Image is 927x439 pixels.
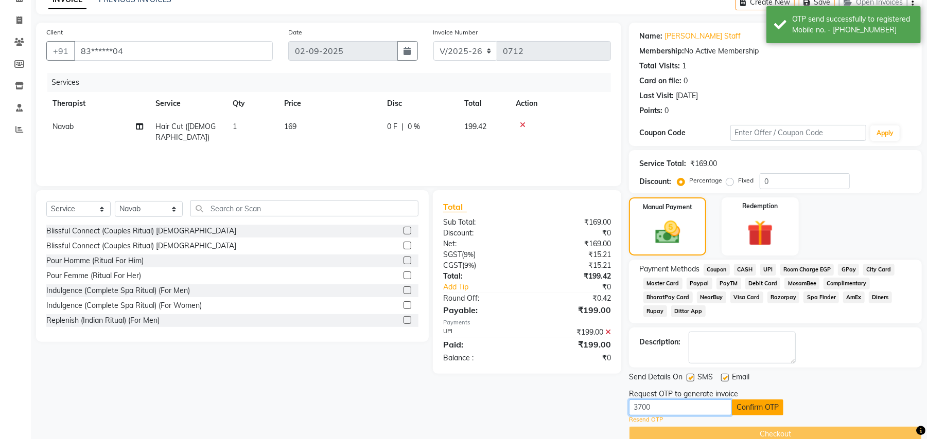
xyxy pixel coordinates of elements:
span: Paypal [687,278,712,289]
span: 1 [233,122,237,131]
button: Confirm OTP [732,399,783,415]
span: MosamBee [784,278,819,289]
div: Discount: [435,228,527,239]
span: Debit Card [745,278,781,289]
span: Room Charge EGP [780,264,834,276]
div: Total: [435,271,527,282]
span: City Card [863,264,895,276]
span: Dittor App [671,305,706,317]
div: Replenish (Indian Ritual) (For Men) [46,315,160,326]
div: ₹0 [527,353,619,363]
a: Resend OTP [629,415,663,424]
div: Last Visit: [639,90,674,101]
span: Rupay [643,305,667,317]
div: 0 [664,105,669,116]
span: Total [443,202,467,212]
span: 9% [464,261,474,269]
div: Pour Femme (Ritual For Her) [46,270,141,281]
span: CGST [443,261,462,270]
span: | [401,121,404,132]
span: Master Card [643,278,683,289]
div: ₹0.42 [527,293,619,304]
span: Email [732,372,749,385]
span: Razorpay [767,291,800,303]
div: Services [47,73,619,92]
a: Add Tip [435,282,543,292]
div: Indulgence (Complete Spa Ritual) (For Women) [46,300,202,311]
input: Enter Offer / Coupon Code [730,125,866,141]
span: Spa Finder [803,291,839,303]
div: ₹15.21 [527,260,619,271]
span: SGST [443,250,462,259]
div: Name: [639,31,662,42]
div: Paid: [435,338,527,351]
div: Payments [443,318,611,327]
img: _cash.svg [648,218,688,247]
div: 1 [682,61,686,71]
div: Blissful Connect (Couples Ritual) [DEMOGRAPHIC_DATA] [46,226,236,236]
div: 0 [684,76,688,86]
span: BharatPay Card [643,291,693,303]
label: Invoice Number [433,28,478,37]
span: SMS [697,372,713,385]
div: Round Off: [435,293,527,304]
span: 169 [284,122,296,131]
span: Hair Cut ([DEMOGRAPHIC_DATA]) [155,122,216,142]
label: Fixed [738,176,754,185]
div: UPI [435,327,527,338]
label: Manual Payment [643,203,692,212]
div: [DATE] [676,90,698,101]
label: Date [288,28,302,37]
div: ( ) [435,249,527,260]
div: ₹169.00 [527,239,619,249]
span: Send Details On [629,372,683,385]
span: Visa Card [730,291,763,303]
th: Therapist [46,92,149,115]
img: _gift.svg [739,217,781,249]
span: Coupon [704,264,730,276]
th: Disc [381,92,458,115]
th: Price [278,92,381,115]
th: Total [458,92,510,115]
span: AmEx [843,291,865,303]
th: Action [510,92,611,115]
span: UPI [760,264,776,276]
div: Discount: [639,176,671,187]
span: 199.42 [464,122,486,131]
div: ₹199.00 [527,338,619,351]
div: Description: [639,337,680,347]
label: Percentage [689,176,722,185]
span: 9% [464,250,474,259]
div: Request OTP to generate invoice [629,389,738,399]
span: NearBuy [697,291,726,303]
div: Payable: [435,304,527,316]
span: CASH [734,264,756,276]
div: ₹15.21 [527,249,619,260]
label: Client [46,28,63,37]
div: Coupon Code [639,127,730,138]
span: 0 F [387,121,397,132]
div: Pour Homme (Ritual For Him) [46,255,144,266]
th: Service [149,92,226,115]
button: +91 [46,41,75,61]
span: GPay [838,264,859,276]
div: Points: [639,105,662,116]
span: Navab [53,122,74,131]
div: Indulgence (Complete Spa Ritual) (For Men) [46,285,190,296]
div: ( ) [435,260,527,271]
span: Diners [869,291,892,303]
input: Search by Name/Mobile/Email/Code [74,41,273,61]
a: [PERSON_NAME] Staff [664,31,741,42]
span: PayTM [716,278,741,289]
div: ₹169.00 [690,158,717,169]
div: Total Visits: [639,61,680,71]
div: ₹199.42 [527,271,619,282]
span: 0 % [408,121,420,132]
input: Enter OTP [629,399,732,415]
div: ₹0 [527,228,619,239]
div: Service Total: [639,158,686,169]
div: Card on file: [639,76,681,86]
div: OTP send successfully to registered Mobile no. - 918385832804 [792,14,913,35]
div: Blissful Connect (Couples Ritual) [DEMOGRAPHIC_DATA] [46,241,236,251]
div: ₹199.00 [527,304,619,316]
